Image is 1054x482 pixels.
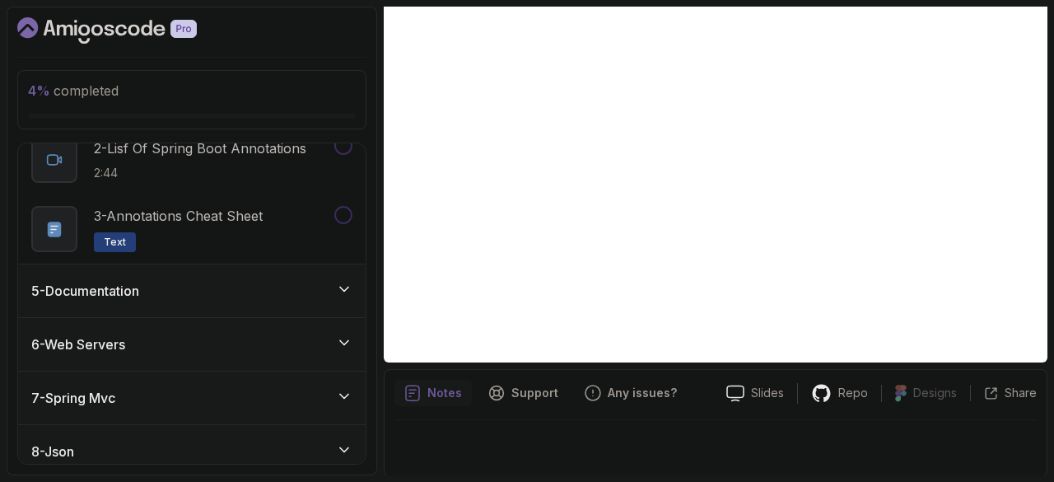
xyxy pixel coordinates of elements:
h3: 5 - Documentation [31,281,139,301]
p: Any issues? [608,385,677,401]
button: 8-Json [18,425,366,478]
button: 2-Lisf Of Spring Boot Annotations2:44 [31,137,352,183]
p: Support [511,385,558,401]
button: 3-Annotations Cheat SheetText [31,206,352,252]
span: 4 % [28,82,50,99]
p: 2 - Lisf Of Spring Boot Annotations [94,138,306,158]
h3: 8 - Json [31,442,74,461]
p: Designs [913,385,957,401]
button: 5-Documentation [18,264,366,317]
p: Notes [427,385,462,401]
button: Feedback button [575,380,687,406]
a: Dashboard [17,17,235,44]
a: Repo [798,383,881,404]
a: Slides [713,385,797,402]
h3: 7 - Spring Mvc [31,388,115,408]
p: Slides [751,385,784,401]
p: Repo [838,385,868,401]
button: 7-Spring Mvc [18,372,366,424]
p: 2:44 [94,165,306,181]
button: Support button [478,380,568,406]
button: 6-Web Servers [18,318,366,371]
span: completed [28,82,119,99]
button: Share [970,385,1037,401]
span: Text [104,236,126,249]
button: notes button [394,380,472,406]
h3: 6 - Web Servers [31,335,125,354]
p: 3 - Annotations Cheat Sheet [94,206,263,226]
p: Share [1005,385,1037,401]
